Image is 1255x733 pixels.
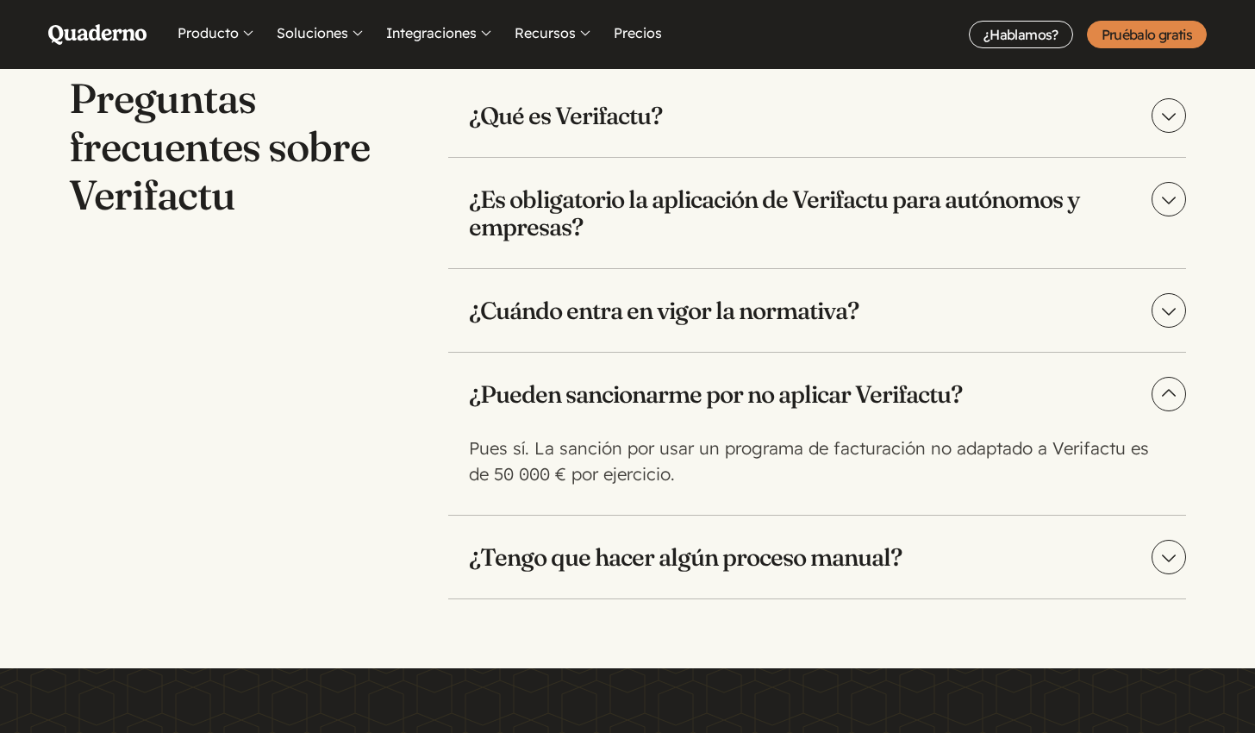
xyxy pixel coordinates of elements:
a: ¿Hablamos? [969,21,1073,48]
h2: Preguntas frecuentes sobre Verifactu [69,74,379,219]
summary: ¿Tengo que hacer algún proceso manual? [448,516,1186,598]
summary: ¿Pueden sancionarme por no aplicar Verifactu? [448,353,1186,435]
p: Pues sí. La sanción por usar un programa de facturación no adaptado a Verifactu es de 50 000 € po... [469,435,1158,487]
a: Pruébalo gratis [1087,21,1207,48]
summary: ¿Es obligatorio la aplicación de Verifactu para autónomos y empresas? [448,158,1186,268]
summary: ¿Qué es Verifactu? [448,74,1186,157]
summary: ¿Cuándo entra en vigor la normativa? [448,269,1186,352]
